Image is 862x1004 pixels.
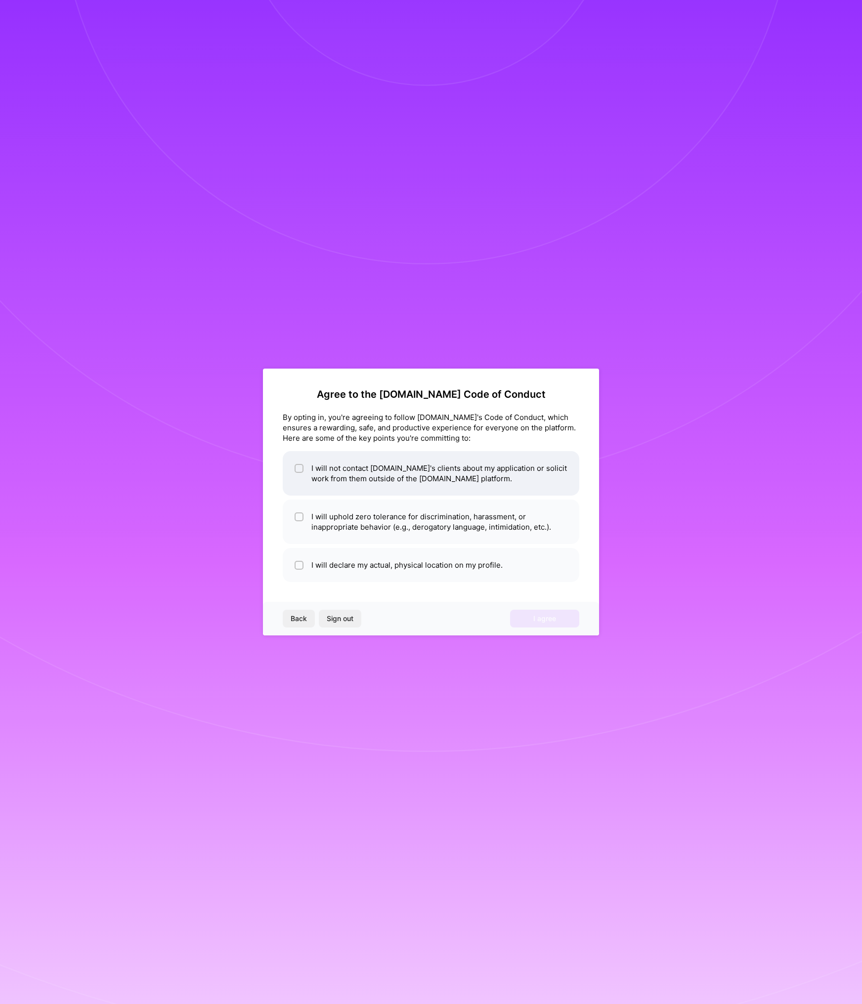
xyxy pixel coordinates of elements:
button: Sign out [319,610,361,627]
li: I will declare my actual, physical location on my profile. [283,548,579,582]
button: Back [283,610,315,627]
span: Sign out [327,614,353,624]
h2: Agree to the [DOMAIN_NAME] Code of Conduct [283,388,579,400]
div: By opting in, you're agreeing to follow [DOMAIN_NAME]'s Code of Conduct, which ensures a rewardin... [283,412,579,443]
li: I will uphold zero tolerance for discrimination, harassment, or inappropriate behavior (e.g., der... [283,500,579,544]
span: Back [291,614,307,624]
li: I will not contact [DOMAIN_NAME]'s clients about my application or solicit work from them outside... [283,451,579,496]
